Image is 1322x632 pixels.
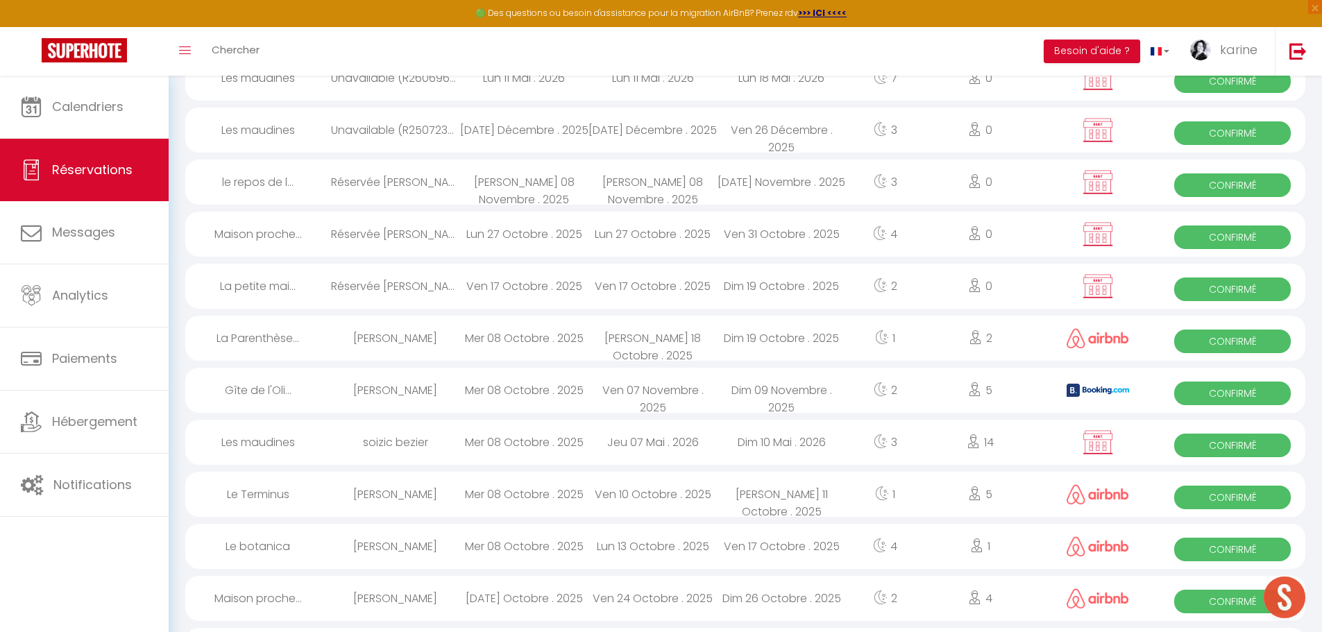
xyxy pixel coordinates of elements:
span: Hébergement [52,413,137,430]
button: Besoin d'aide ? [1044,40,1140,63]
span: Paiements [52,350,117,367]
div: Ouvrir le chat [1264,577,1305,618]
span: Réservations [52,161,133,178]
img: logout [1289,42,1307,60]
span: Calendriers [52,98,124,115]
a: ... karine [1180,27,1275,76]
img: Super Booking [42,38,127,62]
a: >>> ICI <<<< [798,7,847,19]
span: Notifications [53,476,132,493]
img: ... [1190,40,1211,60]
span: Analytics [52,287,108,304]
span: karine [1220,41,1257,58]
a: Chercher [201,27,270,76]
span: Messages [52,223,115,241]
span: Chercher [212,42,260,57]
